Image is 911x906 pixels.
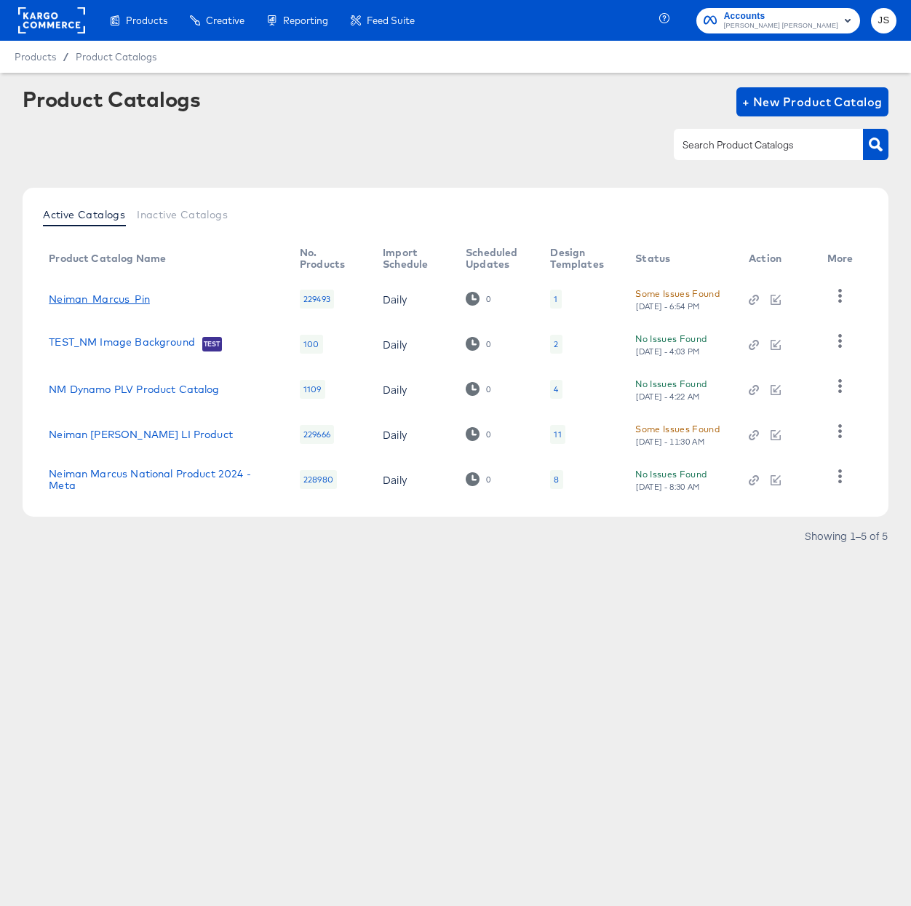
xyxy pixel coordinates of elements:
[635,421,720,437] div: Some Issues Found
[15,51,56,63] span: Products
[76,51,156,63] a: Product Catalogs
[550,425,565,444] div: 11
[804,531,888,541] div: Showing 1–5 of 5
[300,425,334,444] div: 229666
[550,335,562,354] div: 2
[485,474,491,485] div: 0
[300,380,325,399] div: 1109
[554,338,558,350] div: 2
[736,87,888,116] button: + New Product Catalog
[23,87,200,111] div: Product Catalogs
[137,209,228,220] span: Inactive Catalogs
[550,247,606,270] div: Design Templates
[466,292,491,306] div: 0
[49,468,271,491] a: Neiman Marcus National Product 2024 - Meta
[300,290,334,309] div: 229493
[466,247,521,270] div: Scheduled Updates
[724,20,838,32] span: [PERSON_NAME] [PERSON_NAME]
[367,15,415,26] span: Feed Suite
[635,286,720,311] button: Some Issues Found[DATE] - 6:54 PM
[300,247,354,270] div: No. Products
[466,337,491,351] div: 0
[56,51,76,63] span: /
[485,294,491,304] div: 0
[550,470,562,489] div: 8
[300,470,337,489] div: 228980
[371,277,454,322] td: Daily
[283,15,328,26] span: Reporting
[550,290,561,309] div: 1
[635,286,720,301] div: Some Issues Found
[554,474,559,485] div: 8
[300,335,322,354] div: 100
[696,8,860,33] button: Accounts[PERSON_NAME] [PERSON_NAME]
[49,253,166,264] div: Product Catalog Name
[816,242,871,277] th: More
[371,412,454,457] td: Daily
[49,429,233,440] a: Neiman [PERSON_NAME] LI Product
[466,472,491,486] div: 0
[43,209,125,220] span: Active Catalogs
[680,137,835,154] input: Search Product Catalogs
[371,367,454,412] td: Daily
[202,338,222,350] span: Test
[554,384,558,395] div: 4
[49,336,195,351] a: TEST_NM Image Background
[49,293,150,305] a: Neiman_Marcus_Pin
[635,437,705,447] div: [DATE] - 11:30 AM
[737,242,815,277] th: Action
[724,9,838,24] span: Accounts
[126,15,167,26] span: Products
[466,427,491,441] div: 0
[371,322,454,367] td: Daily
[550,380,562,399] div: 4
[485,384,491,394] div: 0
[554,429,561,440] div: 11
[624,242,737,277] th: Status
[466,382,491,396] div: 0
[742,92,883,112] span: + New Product Catalog
[206,15,244,26] span: Creative
[554,293,557,305] div: 1
[635,301,701,311] div: [DATE] - 6:54 PM
[485,429,491,440] div: 0
[383,247,437,270] div: Import Schedule
[371,457,454,502] td: Daily
[635,421,720,447] button: Some Issues Found[DATE] - 11:30 AM
[49,384,219,395] a: NM Dynamo PLV Product Catalog
[871,8,896,33] button: JS
[877,12,891,29] span: JS
[485,339,491,349] div: 0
